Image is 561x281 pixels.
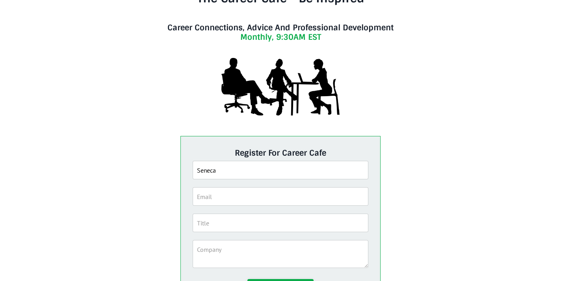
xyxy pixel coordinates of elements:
input: Title [193,214,368,232]
strong: Career Connections, Advice And Professional Development [167,22,394,33]
input: Email [193,187,368,206]
h5: Register For Career Cafe [193,148,368,158]
strong: Monthly, 9:30AM EST [240,32,321,42]
input: Full Name [193,161,368,179]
